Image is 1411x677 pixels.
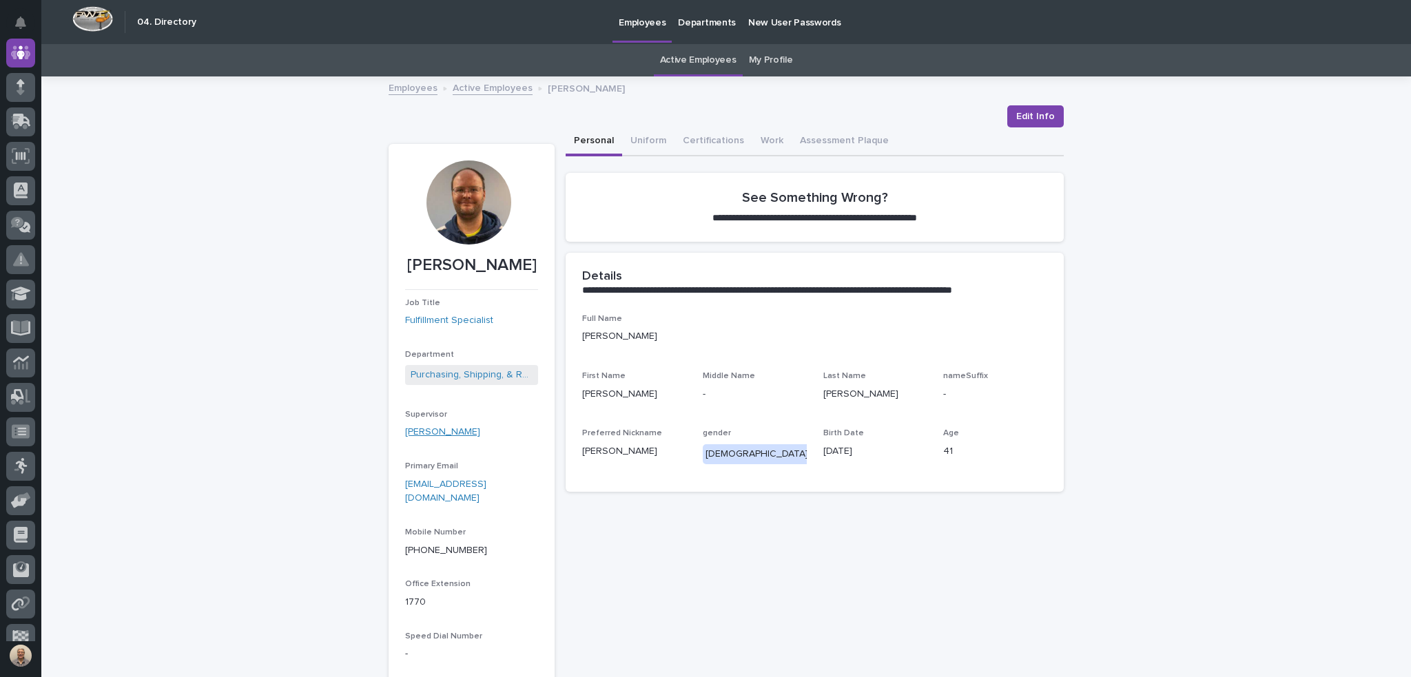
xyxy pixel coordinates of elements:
[405,580,471,588] span: Office Extension
[548,80,625,95] p: [PERSON_NAME]
[582,329,1047,344] p: [PERSON_NAME]
[1007,105,1064,127] button: Edit Info
[823,387,927,402] p: [PERSON_NAME]
[792,127,897,156] button: Assessment Plaque
[405,462,458,470] span: Primary Email
[823,429,864,437] span: Birth Date
[943,444,1047,459] p: 41
[405,528,466,537] span: Mobile Number
[405,595,538,610] p: 1770
[742,189,888,206] h2: See Something Wrong?
[582,269,622,284] h2: Details
[703,429,731,437] span: gender
[674,127,752,156] button: Certifications
[943,372,988,380] span: nameSuffix
[622,127,674,156] button: Uniform
[703,372,755,380] span: Middle Name
[405,410,447,419] span: Supervisor
[566,127,622,156] button: Personal
[943,429,959,437] span: Age
[582,429,662,437] span: Preferred Nickname
[389,79,437,95] a: Employees
[72,6,113,32] img: Workspace Logo
[823,372,866,380] span: Last Name
[582,387,686,402] p: [PERSON_NAME]
[582,315,622,323] span: Full Name
[582,372,626,380] span: First Name
[405,313,493,328] a: Fulfillment Specialist
[405,647,538,661] p: -
[6,641,35,670] button: users-avatar
[453,79,533,95] a: Active Employees
[405,299,440,307] span: Job Title
[660,44,737,76] a: Active Employees
[137,17,196,28] h2: 04. Directory
[6,8,35,37] button: Notifications
[405,545,487,555] a: [PHONE_NUMBER]
[405,256,538,275] p: [PERSON_NAME]
[405,479,486,503] a: [EMAIL_ADDRESS][DOMAIN_NAME]
[703,444,811,464] div: [DEMOGRAPHIC_DATA]
[411,368,533,382] a: Purchasing, Shipping, & Receiving
[823,444,927,459] p: [DATE]
[943,387,1047,402] p: -
[405,632,482,640] span: Speed Dial Number
[17,17,35,39] div: Notifications
[405,425,480,439] a: [PERSON_NAME]
[582,444,686,459] p: [PERSON_NAME]
[1016,110,1055,123] span: Edit Info
[703,387,807,402] p: -
[405,351,454,359] span: Department
[749,44,793,76] a: My Profile
[752,127,792,156] button: Work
